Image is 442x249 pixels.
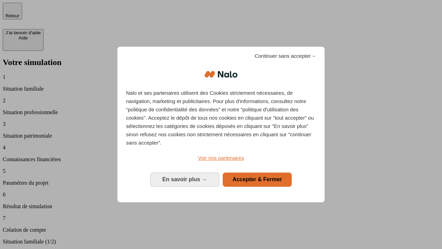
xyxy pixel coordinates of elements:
div: Bienvenue chez Nalo Gestion du consentement [117,47,325,202]
span: Continuer sans accepter→ [254,52,316,60]
span: Voir nos partenaires [198,155,244,161]
p: Nalo et ses partenaires utilisent des Cookies strictement nécessaires, de navigation, marketing e... [126,89,316,147]
button: Accepter & Fermer: Accepter notre traitement des données et fermer [223,173,292,186]
img: Logo [204,64,238,85]
a: Voir nos partenaires [126,154,316,162]
span: En savoir plus → [162,176,207,182]
span: Accepter & Fermer [232,176,282,182]
button: En savoir plus: Configurer vos consentements [150,173,219,186]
